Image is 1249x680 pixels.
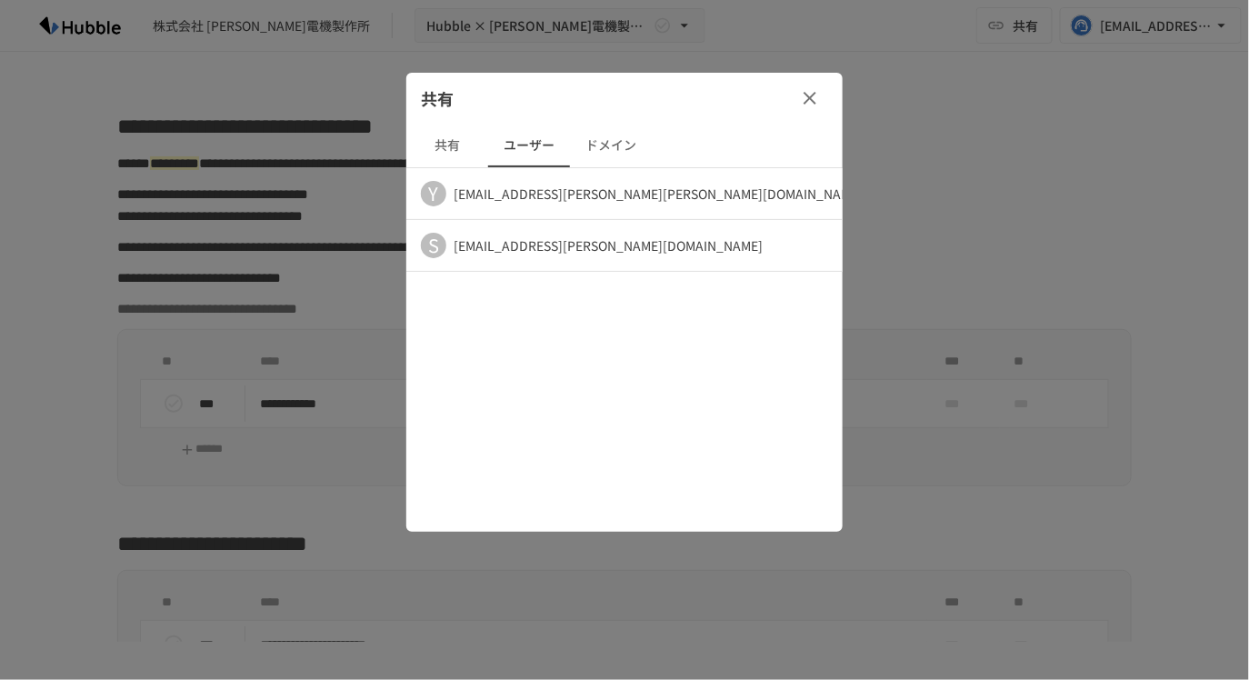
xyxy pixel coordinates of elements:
div: [EMAIL_ADDRESS][PERSON_NAME][DOMAIN_NAME] [454,236,763,255]
button: ドメイン [570,124,652,167]
div: Y [421,181,446,206]
button: 共有 [406,124,488,167]
button: ユーザー [488,124,570,167]
div: S [421,233,446,258]
div: [EMAIL_ADDRESS][PERSON_NAME][PERSON_NAME][DOMAIN_NAME] [454,185,863,203]
div: 共有 [406,73,843,124]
